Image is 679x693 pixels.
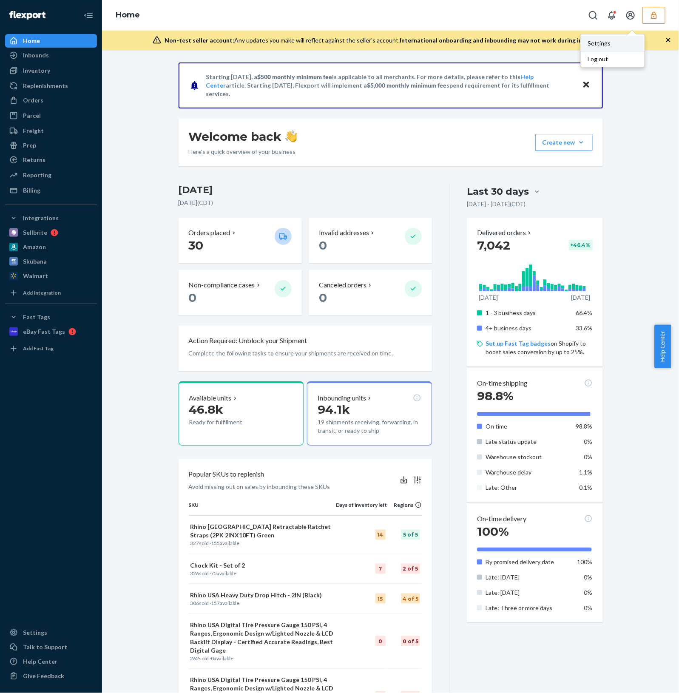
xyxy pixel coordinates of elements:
[109,3,147,28] ol: breadcrumbs
[189,238,204,253] span: 30
[581,51,645,67] button: Log out
[190,621,335,655] p: Rhino USA Digital Tire Pressure Gauge 150 PSI, 4 Ranges, Ergonomic Design w/Lighted Nozzle & LCD ...
[5,168,97,182] a: Reporting
[23,628,47,637] div: Settings
[189,349,422,358] p: Complete the following tasks to ensure your shipments are received on time.
[580,484,593,491] span: 0.1%
[486,453,569,461] p: Warehouse stockout
[211,600,220,606] span: 157
[5,655,97,668] a: Help Center
[5,269,97,283] a: Walmart
[189,501,336,516] th: SKU
[23,186,40,195] div: Billing
[375,636,386,646] div: 0
[576,324,593,332] span: 33.6%
[5,211,97,225] button: Integrations
[285,131,297,142] img: hand-wave emoji
[486,573,569,582] p: Late: [DATE]
[319,228,369,238] p: Invalid addresses
[486,468,569,477] p: Warehouse delay
[584,589,593,596] span: 0%
[190,570,335,577] p: sold · available
[179,183,432,197] h3: [DATE]
[622,7,639,24] button: Open account menu
[211,655,214,662] span: 0
[318,402,350,417] span: 94.1k
[5,226,97,239] a: Sellbrite
[401,564,420,574] div: 2 of 5
[401,530,420,540] div: 5 of 5
[375,564,386,574] div: 7
[477,524,509,539] span: 100%
[585,7,602,24] button: Open Search Box
[580,469,593,476] span: 1.1%
[5,240,97,254] a: Amazon
[206,73,574,98] p: Starting [DATE], a is applicable to all merchants. For more details, please refer to this article...
[486,604,569,612] p: Late: Three or more days
[211,570,217,577] span: 75
[189,393,232,403] p: Available units
[387,501,422,508] div: Regions
[190,655,199,662] span: 262
[23,643,67,651] div: Talk to Support
[5,184,97,197] a: Billing
[5,325,97,338] a: eBay Fast Tags
[581,36,645,51] a: Settings
[189,290,197,305] span: 0
[577,558,593,565] span: 100%
[23,657,57,666] div: Help Center
[581,79,592,91] button: Close
[189,228,230,238] p: Orders placed
[189,418,268,426] p: Ready for fulfillment
[375,530,386,540] div: 14
[318,393,366,403] p: Inbounding units
[23,141,36,150] div: Prep
[367,82,447,89] span: $5,000 monthly minimum fee
[190,600,199,606] span: 306
[467,185,529,198] div: Last 30 days
[584,453,593,460] span: 0%
[189,336,307,346] p: Action Required: Unblock your Shipment
[654,325,671,368] button: Help Center
[5,94,97,107] a: Orders
[603,7,620,24] button: Open notifications
[165,37,234,44] span: Non-test seller account:
[5,124,97,138] a: Freight
[190,523,335,540] p: Rhino [GEOGRAPHIC_DATA] Retractable Ratchet Straps (2PK 2INX10FT) Green
[5,669,97,683] button: Give Feedback
[5,79,97,93] a: Replenishments
[5,64,97,77] a: Inventory
[486,309,569,317] p: 1 - 3 business days
[23,345,54,352] div: Add Fast Tag
[190,591,335,599] p: Rhino USA Heavy Duty Drop Hitch - 2IN (Black)
[190,570,199,577] span: 326
[584,574,593,581] span: 0%
[258,73,332,80] span: $500 monthly minimum fee
[190,561,335,570] p: Chock Kit - Set of 2
[23,289,61,296] div: Add Integration
[401,594,420,604] div: 4 of 5
[307,381,432,446] button: Inbounding units94.1k19 shipments receiving, forwarding, in transit, or ready to ship
[211,540,220,546] span: 155
[576,309,593,316] span: 66.4%
[23,37,40,45] div: Home
[401,636,420,646] div: 0 of 5
[319,238,327,253] span: 0
[23,214,59,222] div: Integrations
[179,270,302,315] button: Non-compliance cases 0
[190,540,335,547] p: sold · available
[23,672,64,680] div: Give Feedback
[584,604,593,611] span: 0%
[23,272,48,280] div: Walmart
[486,588,569,597] p: Late: [DATE]
[5,255,97,268] a: Skubana
[5,342,97,355] a: Add Fast Tag
[189,280,255,290] p: Non-compliance cases
[23,243,46,251] div: Amazon
[5,109,97,122] a: Parcel
[569,240,593,250] div: + 46.4 %
[375,594,386,604] div: 15
[179,199,432,207] p: [DATE] ( CDT )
